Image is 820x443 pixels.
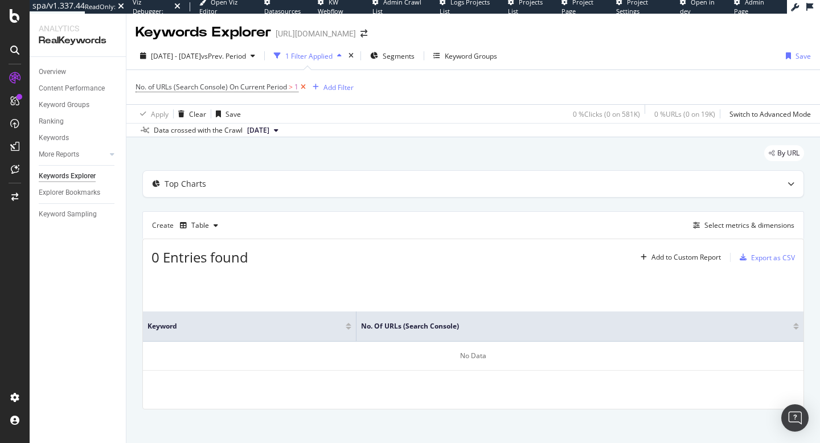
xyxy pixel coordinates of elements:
[654,109,715,119] div: 0 % URLs ( 0 on 19K )
[39,187,100,199] div: Explorer Bookmarks
[136,105,169,123] button: Apply
[151,51,201,61] span: [DATE] - [DATE]
[777,150,799,157] span: By URL
[243,124,283,137] button: [DATE]
[39,149,106,161] a: More Reports
[269,47,346,65] button: 1 Filter Applied
[39,187,118,199] a: Explorer Bookmarks
[781,47,811,65] button: Save
[247,125,269,136] span: 2025 Sep. 12th
[636,248,721,266] button: Add to Custom Report
[39,83,118,95] a: Content Performance
[651,254,721,261] div: Add to Custom Report
[735,248,795,266] button: Export as CSV
[704,220,794,230] div: Select metrics & dimensions
[39,116,64,128] div: Ranking
[445,51,497,61] div: Keyword Groups
[147,321,329,331] span: Keyword
[39,132,69,144] div: Keywords
[175,216,223,235] button: Table
[201,51,246,61] span: vs Prev. Period
[39,132,118,144] a: Keywords
[308,80,354,94] button: Add Filter
[39,23,117,34] div: Analytics
[366,47,419,65] button: Segments
[136,47,260,65] button: [DATE] - [DATE]vsPrev. Period
[85,2,116,11] div: ReadOnly:
[289,82,293,92] span: >
[39,99,118,111] a: Keyword Groups
[781,404,809,432] div: Open Intercom Messenger
[39,66,66,78] div: Overview
[39,170,96,182] div: Keywords Explorer
[143,342,803,371] div: No Data
[323,83,354,92] div: Add Filter
[725,105,811,123] button: Switch to Advanced Mode
[361,321,776,331] span: No. of URLs (Search Console)
[688,219,794,232] button: Select metrics & dimensions
[796,51,811,61] div: Save
[136,82,287,92] span: No. of URLs (Search Console) On Current Period
[39,34,117,47] div: RealKeywords
[276,28,356,39] div: [URL][DOMAIN_NAME]
[136,23,271,42] div: Keywords Explorer
[165,178,206,190] div: Top Charts
[39,149,79,161] div: More Reports
[39,83,105,95] div: Content Performance
[39,99,89,111] div: Keyword Groups
[39,66,118,78] a: Overview
[152,216,223,235] div: Create
[764,145,804,161] div: legacy label
[211,105,241,123] button: Save
[751,253,795,262] div: Export as CSV
[225,109,241,119] div: Save
[360,30,367,38] div: arrow-right-arrow-left
[174,105,206,123] button: Clear
[429,47,502,65] button: Keyword Groups
[39,208,118,220] a: Keyword Sampling
[39,170,118,182] a: Keywords Explorer
[294,79,298,95] span: 1
[573,109,640,119] div: 0 % Clicks ( 0 on 581K )
[346,50,356,61] div: times
[383,51,415,61] span: Segments
[39,116,118,128] a: Ranking
[154,125,243,136] div: Data crossed with the Crawl
[189,109,206,119] div: Clear
[285,51,333,61] div: 1 Filter Applied
[151,248,248,266] span: 0 Entries found
[39,208,97,220] div: Keyword Sampling
[264,7,301,15] span: Datasources
[729,109,811,119] div: Switch to Advanced Mode
[191,222,209,229] div: Table
[151,109,169,119] div: Apply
